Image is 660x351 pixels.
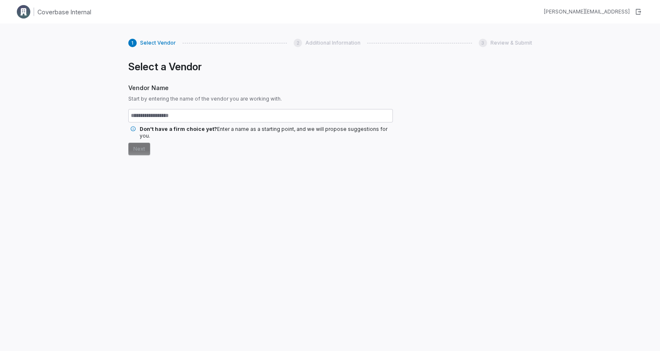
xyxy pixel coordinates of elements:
div: 2 [294,39,302,47]
span: Vendor Name [128,83,393,92]
span: Select Vendor [140,40,176,46]
span: Don't have a firm choice yet? [140,126,217,132]
div: 1 [128,39,137,47]
div: [PERSON_NAME][EMAIL_ADDRESS] [544,8,630,15]
span: Additional Information [305,40,360,46]
span: Review & Submit [490,40,532,46]
h1: Select a Vendor [128,61,393,73]
div: 3 [479,39,487,47]
img: Clerk Logo [17,5,30,19]
span: Start by entering the name of the vendor you are working with. [128,96,393,102]
span: Enter a name as a starting point, and we will propose suggestions for you. [140,126,387,139]
h1: Coverbase Internal [37,8,91,16]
